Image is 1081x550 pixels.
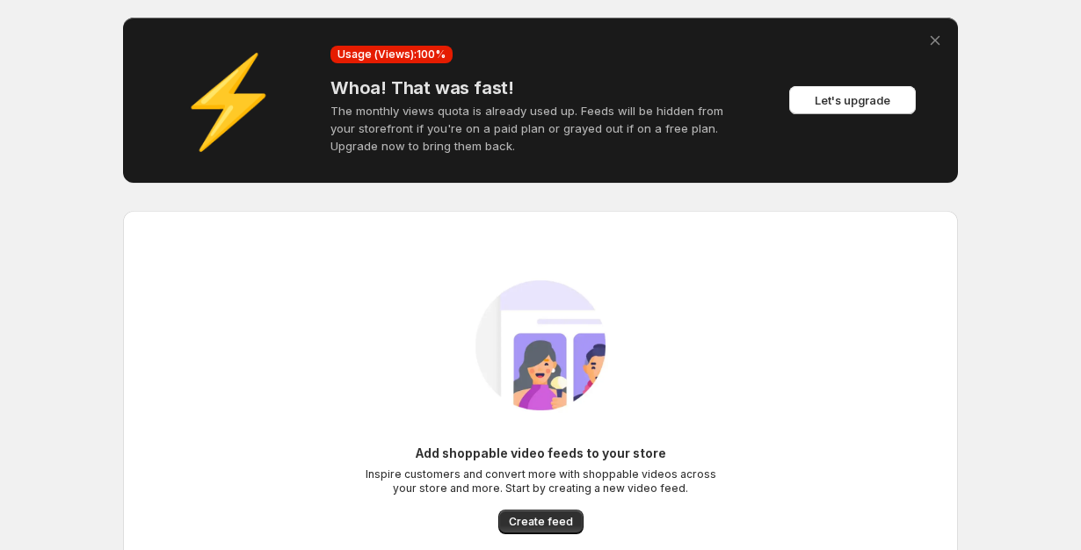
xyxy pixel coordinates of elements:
button: Create feed [498,510,584,534]
h6: Add shoppable video feeds to your store [416,445,666,462]
h4: Whoa! That was fast! [330,77,751,98]
p: The monthly views quota is already used up. Feeds will be hidden from your storefront if you're o... [330,102,751,155]
button: Let's upgrade [789,86,916,114]
div: Usage (Views): 100 % [330,46,453,63]
span: Create feed [509,515,573,529]
p: Inspire customers and convert more with shoppable videos across your store and more. Start by cre... [365,467,716,496]
span: Let's upgrade [815,91,890,109]
div: ⚡ [141,91,316,109]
